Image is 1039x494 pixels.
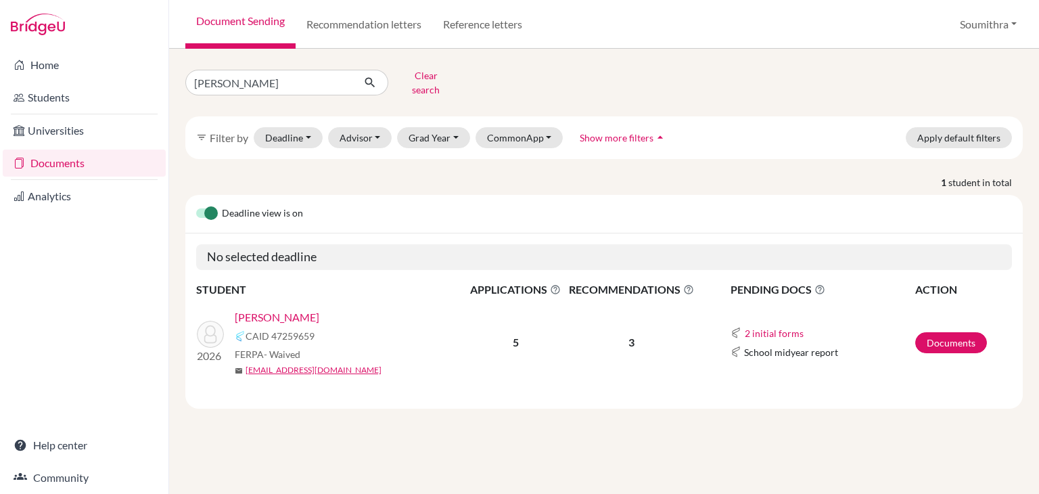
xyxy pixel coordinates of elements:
[954,12,1023,37] button: Soumithra
[731,346,741,357] img: Common App logo
[235,309,319,325] a: [PERSON_NAME]
[196,281,467,298] th: STUDENT
[197,321,224,348] img: Marhwal, Aditya
[264,349,300,360] span: - Waived
[328,127,392,148] button: Advisor
[476,127,563,148] button: CommonApp
[744,345,838,359] span: School midyear report
[3,464,166,491] a: Community
[3,117,166,144] a: Universities
[235,331,246,342] img: Common App logo
[246,329,315,343] span: CAID 47259659
[397,127,470,148] button: Grad Year
[235,347,300,361] span: FERPA
[565,282,697,298] span: RECOMMENDATIONS
[744,325,804,341] button: 2 initial forms
[941,175,948,189] strong: 1
[568,127,678,148] button: Show more filtersarrow_drop_up
[11,14,65,35] img: Bridge-U
[565,334,697,351] p: 3
[3,150,166,177] a: Documents
[653,131,667,144] i: arrow_drop_up
[222,206,303,222] span: Deadline view is on
[185,70,353,95] input: Find student by name...
[467,282,563,298] span: APPLICATIONS
[3,51,166,78] a: Home
[3,432,166,459] a: Help center
[906,127,1012,148] button: Apply default filters
[235,367,243,375] span: mail
[3,183,166,210] a: Analytics
[948,175,1023,189] span: student in total
[3,84,166,111] a: Students
[513,336,519,349] b: 5
[915,281,1012,298] th: ACTION
[196,132,207,143] i: filter_list
[915,332,987,353] a: Documents
[246,364,382,376] a: [EMAIL_ADDRESS][DOMAIN_NAME]
[731,282,914,298] span: PENDING DOCS
[580,132,653,143] span: Show more filters
[388,65,463,100] button: Clear search
[731,328,741,338] img: Common App logo
[210,131,248,144] span: Filter by
[196,244,1012,270] h5: No selected deadline
[197,348,224,364] p: 2026
[254,127,323,148] button: Deadline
